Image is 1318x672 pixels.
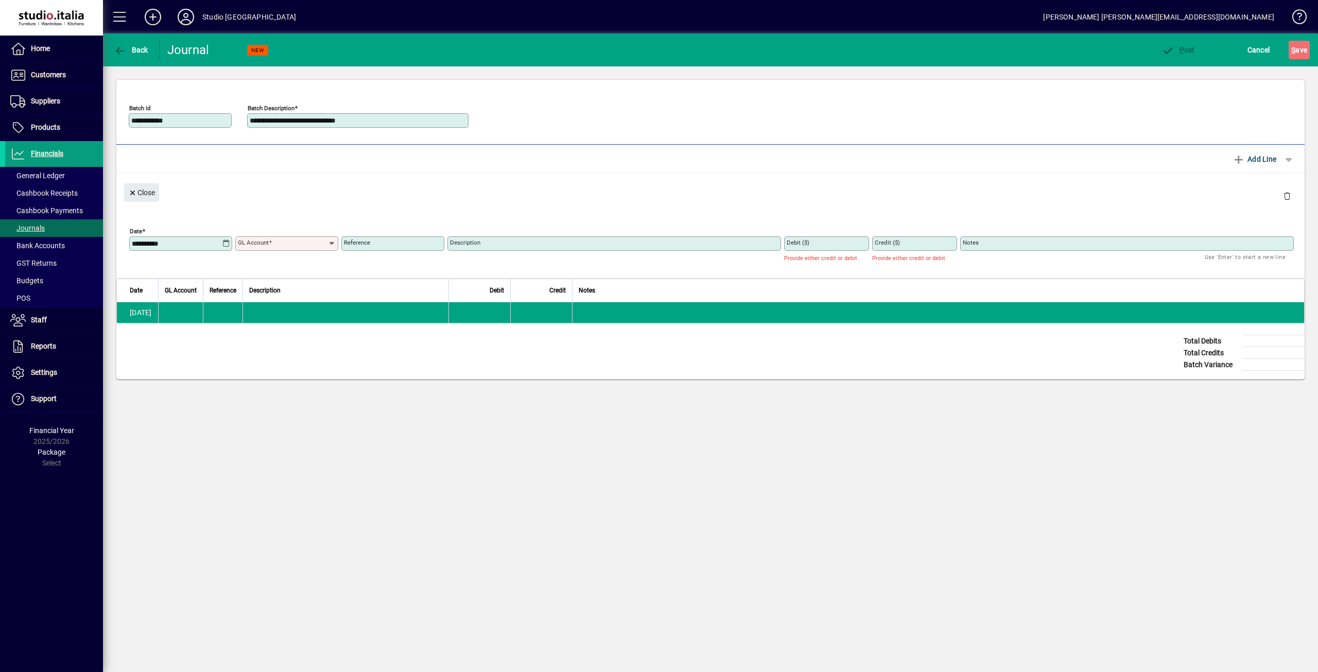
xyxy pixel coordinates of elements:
[5,89,103,114] a: Suppliers
[1275,183,1299,208] button: Delete
[450,239,480,246] mat-label: Description
[344,239,370,246] mat-label: Reference
[124,183,159,202] button: Close
[31,71,66,79] span: Customers
[10,277,43,285] span: Budgets
[10,242,65,250] span: Bank Accounts
[117,302,158,323] td: [DATE]
[5,36,103,62] a: Home
[136,8,169,26] button: Add
[963,239,979,246] mat-label: Notes
[129,105,151,112] mat-label: Batch Id
[1161,46,1195,54] span: ost
[787,239,809,246] mat-label: Debit ($)
[38,448,65,456] span: Package
[1205,251,1286,263] mat-hint: Use 'Enter' to start a new line
[165,285,197,296] span: GL Account
[1043,9,1274,25] div: [PERSON_NAME] [PERSON_NAME][EMAIL_ADDRESS][DOMAIN_NAME]
[103,41,160,59] app-page-header-button: Back
[5,254,103,272] a: GST Returns
[202,9,296,25] div: Studio [GEOGRAPHIC_DATA]
[130,285,143,296] span: Date
[5,334,103,359] a: Reports
[29,426,74,435] span: Financial Year
[1275,191,1299,200] app-page-header-button: Delete
[1178,335,1243,347] td: Total Debits
[122,187,162,197] app-page-header-button: Close
[10,294,30,302] span: POS
[549,285,566,296] span: Credit
[5,386,103,412] a: Support
[1178,359,1243,371] td: Batch Variance
[1180,46,1184,54] span: P
[10,206,83,215] span: Cashbook Payments
[31,368,57,376] span: Settings
[1247,42,1270,58] span: Cancel
[10,189,78,197] span: Cashbook Receipts
[1159,41,1198,59] button: Post
[5,237,103,254] a: Bank Accounts
[31,123,60,131] span: Products
[31,149,63,158] span: Financials
[579,285,595,296] span: Notes
[5,184,103,202] a: Cashbook Receipts
[248,105,294,112] mat-label: Batch Description
[5,167,103,184] a: General Ledger
[249,285,281,296] span: Description
[1291,42,1307,58] span: ave
[5,272,103,289] a: Budgets
[1245,41,1273,59] button: Cancel
[1178,347,1243,359] td: Total Credits
[1291,46,1295,54] span: S
[31,97,60,105] span: Suppliers
[128,184,155,201] span: Close
[5,202,103,219] a: Cashbook Payments
[5,289,103,307] a: POS
[31,44,50,53] span: Home
[5,115,103,141] a: Products
[31,316,47,324] span: Staff
[10,171,65,180] span: General Ledger
[5,360,103,386] a: Settings
[5,62,103,88] a: Customers
[1289,41,1310,59] button: Save
[238,239,269,246] mat-label: GL Account
[114,46,148,54] span: Back
[875,239,900,246] mat-label: Credit ($)
[10,224,45,232] span: Journals
[5,219,103,237] a: Journals
[169,8,202,26] button: Profile
[31,394,57,403] span: Support
[31,342,56,350] span: Reports
[130,228,142,235] mat-label: Date
[111,41,151,59] button: Back
[490,285,504,296] span: Debit
[5,307,103,333] a: Staff
[1285,2,1305,36] a: Knowledge Base
[10,259,57,267] span: GST Returns
[167,42,211,58] div: Journal
[251,47,264,54] span: NEW
[210,285,236,296] span: Reference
